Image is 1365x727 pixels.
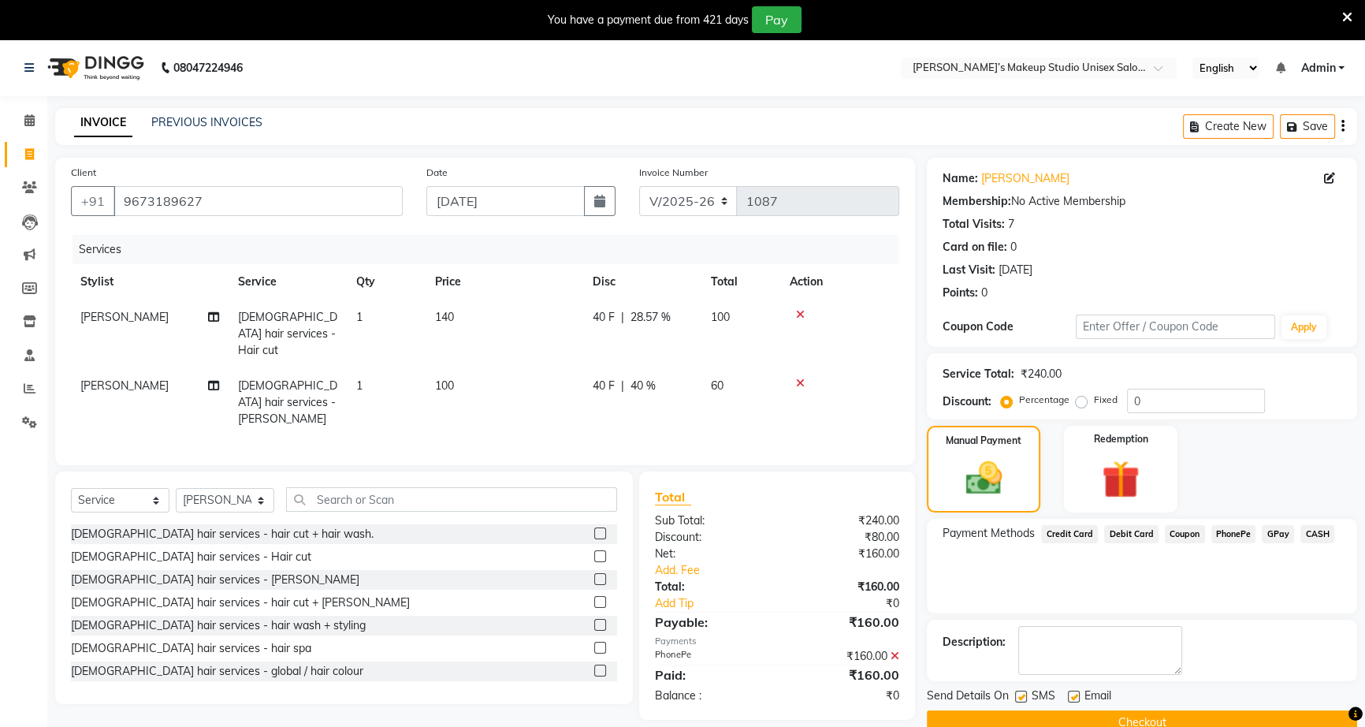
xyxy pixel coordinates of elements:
[71,617,366,634] div: [DEMOGRAPHIC_DATA] hair services - hair wash + styling
[621,378,624,394] span: |
[71,186,115,216] button: +91
[643,595,800,612] a: Add Tip
[435,310,454,324] span: 140
[954,457,1014,499] img: _cash.svg
[1008,216,1014,233] div: 7
[943,262,995,278] div: Last Visit:
[40,46,148,90] img: logo
[927,688,1009,707] span: Send Details On
[1165,525,1205,543] span: Coupon
[1019,393,1069,407] label: Percentage
[1104,525,1159,543] span: Debit Card
[548,12,749,28] div: You have a payment due from 421 days
[943,319,1076,335] div: Coupon Code
[1041,525,1098,543] span: Credit Card
[1094,432,1148,446] label: Redemption
[701,264,780,300] th: Total
[1281,315,1326,339] button: Apply
[643,613,777,632] div: Payable:
[1010,239,1017,255] div: 0
[711,310,730,324] span: 100
[655,635,900,648] div: Payments
[643,513,777,529] div: Sub Total:
[943,239,1007,255] div: Card on file:
[981,170,1069,187] a: [PERSON_NAME]
[71,264,229,300] th: Stylist
[1211,525,1256,543] span: PhonePe
[426,166,448,180] label: Date
[356,310,363,324] span: 1
[1280,114,1335,139] button: Save
[777,665,911,684] div: ₹160.00
[1094,393,1118,407] label: Fixed
[74,109,132,137] a: INVOICE
[80,310,169,324] span: [PERSON_NAME]
[777,546,911,562] div: ₹160.00
[777,688,911,704] div: ₹0
[777,613,911,632] div: ₹160.00
[229,264,347,300] th: Service
[639,166,708,180] label: Invoice Number
[71,166,96,180] label: Client
[643,562,912,579] a: Add. Fee
[71,663,363,680] div: [DEMOGRAPHIC_DATA] hair services - global / hair colour
[1300,60,1335,76] span: Admin
[1084,688,1111,707] span: Email
[643,579,777,595] div: Total:
[593,309,615,326] span: 40 F
[777,579,911,595] div: ₹160.00
[593,378,615,394] span: 40 F
[583,264,701,300] th: Disc
[347,264,426,300] th: Qty
[1300,525,1334,543] span: CASH
[1021,366,1062,382] div: ₹240.00
[71,526,374,542] div: [DEMOGRAPHIC_DATA] hair services - hair cut + hair wash.
[238,378,337,426] span: [DEMOGRAPHIC_DATA] hair services - [PERSON_NAME]
[655,489,691,505] span: Total
[426,264,583,300] th: Price
[630,378,656,394] span: 40 %
[777,529,911,546] div: ₹80.00
[777,513,911,529] div: ₹240.00
[643,529,777,546] div: Discount:
[943,170,978,187] div: Name:
[943,193,1011,210] div: Membership:
[356,378,363,393] span: 1
[238,310,337,357] span: [DEMOGRAPHIC_DATA] hair services - Hair cut
[113,186,403,216] input: Search by Name/Mobile/Email/Code
[946,434,1021,448] label: Manual Payment
[943,634,1006,651] div: Description:
[643,665,777,684] div: Paid:
[71,549,311,565] div: [DEMOGRAPHIC_DATA] hair services - Hair cut
[643,688,777,704] div: Balance :
[1090,456,1151,503] img: _gift.svg
[943,216,1005,233] div: Total Visits:
[80,378,169,393] span: [PERSON_NAME]
[151,115,262,129] a: PREVIOUS INVOICES
[1183,114,1274,139] button: Create New
[1076,315,1275,339] input: Enter Offer / Coupon Code
[71,595,410,611] div: [DEMOGRAPHIC_DATA] hair services - hair cut + [PERSON_NAME]
[943,193,1341,210] div: No Active Membership
[71,572,359,588] div: [DEMOGRAPHIC_DATA] hair services - [PERSON_NAME]
[943,366,1014,382] div: Service Total:
[981,285,987,301] div: 0
[752,6,802,33] button: Pay
[643,546,777,562] div: Net:
[435,378,454,393] span: 100
[73,235,911,264] div: Services
[799,595,911,612] div: ₹0
[1262,525,1294,543] span: GPay
[711,378,723,393] span: 60
[943,285,978,301] div: Points:
[943,525,1035,542] span: Payment Methods
[777,648,911,665] div: ₹160.00
[71,640,311,657] div: [DEMOGRAPHIC_DATA] hair services - hair spa
[1032,688,1055,707] span: SMS
[173,46,243,90] b: 08047224946
[286,487,617,512] input: Search or Scan
[643,648,777,665] div: PhonePe
[999,262,1032,278] div: [DATE]
[943,393,991,410] div: Discount:
[780,264,899,300] th: Action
